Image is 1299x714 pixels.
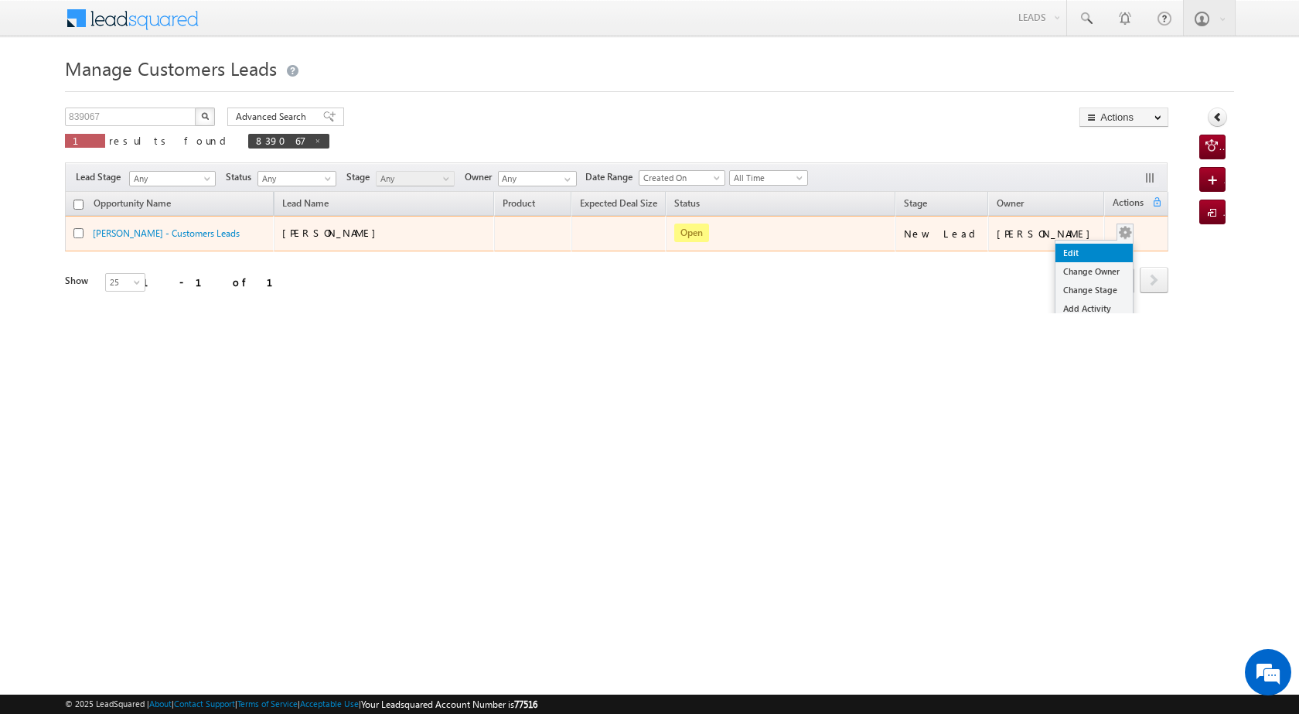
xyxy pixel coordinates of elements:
a: Expected Deal Size [572,195,665,215]
span: Any [130,172,210,186]
span: All Time [730,171,803,185]
a: Any [129,171,216,186]
span: Expected Deal Size [580,197,657,209]
span: Your Leadsquared Account Number is [361,699,537,710]
span: Lead Name [274,195,336,215]
div: 1 - 1 of 1 [142,273,292,291]
span: Created On [639,171,720,185]
span: 77516 [514,699,537,710]
input: Check all records [73,200,84,210]
span: Opportunity Name [94,197,171,209]
span: results found [109,134,232,147]
span: Date Range [585,170,639,184]
span: Advanced Search [236,110,311,124]
span: Owner [465,170,498,184]
span: Any [258,172,332,186]
span: Stage [346,170,376,184]
a: Opportunity Name [86,195,179,215]
a: Created On [639,170,725,186]
div: New Lead [904,227,981,241]
a: All Time [729,170,808,186]
span: Actions [1105,194,1151,214]
span: Lead Stage [76,170,127,184]
span: Manage Customers Leads [65,56,277,80]
a: Change Stage [1055,281,1133,299]
span: [PERSON_NAME] [282,226,384,239]
a: Status [667,195,707,215]
img: Search [201,112,209,120]
a: Acceptable Use [300,699,359,709]
a: next [1140,268,1168,293]
a: About [149,699,172,709]
a: 25 [105,273,145,292]
a: Change Owner [1055,262,1133,281]
span: © 2025 LeadSquared | | | | | [65,697,537,712]
span: 25 [106,275,147,289]
span: Product [503,197,535,209]
a: Add Activity [1055,299,1133,318]
button: Actions [1079,108,1168,127]
a: Terms of Service [237,699,298,709]
span: 839067 [256,134,306,147]
a: Show All Items [556,172,575,187]
input: Type to Search [498,171,577,186]
a: [PERSON_NAME] - Customers Leads [93,227,240,239]
a: Contact Support [174,699,235,709]
span: Status [226,170,257,184]
span: Open [674,224,709,242]
a: Any [376,171,455,186]
a: Any [257,171,336,186]
span: next [1140,267,1168,293]
span: Any [377,172,450,186]
a: Stage [896,195,935,215]
span: 1 [73,134,97,147]
div: Show [65,274,93,288]
span: Stage [904,197,927,209]
a: Edit [1055,244,1133,262]
div: [PERSON_NAME] [997,227,1098,241]
span: Owner [997,197,1024,209]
